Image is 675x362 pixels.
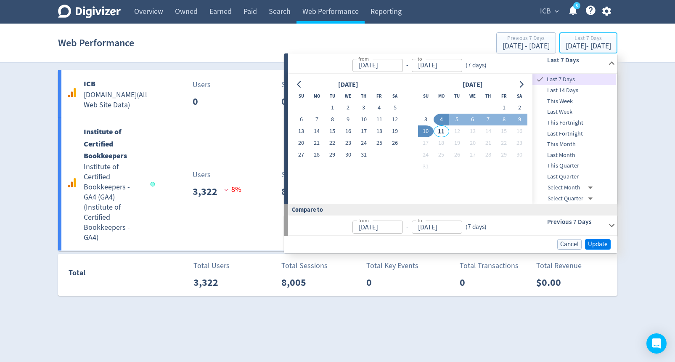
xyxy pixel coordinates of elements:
[480,149,496,161] button: 28
[480,125,496,137] button: 14
[418,149,434,161] button: 24
[532,106,616,117] div: Last Week
[294,137,309,149] button: 20
[465,125,480,137] button: 13
[646,333,667,354] div: Open Intercom Messenger
[387,125,403,137] button: 19
[309,114,325,125] button: 7
[403,222,412,232] div: -
[532,172,616,181] span: Last Quarter
[294,90,309,102] th: Sunday
[193,260,230,271] p: Total Users
[294,114,309,125] button: 6
[449,149,465,161] button: 26
[84,162,143,243] h5: Institute of Certified Bookkeepers - GA4 (GA4) ( Institute of Certified Bookkeepers - GA4 )
[84,79,95,89] b: ICB
[434,125,449,137] button: 11
[449,125,465,137] button: 12
[460,275,472,290] p: 0
[532,86,616,95] span: Last 14 Days
[547,55,605,65] h6: Last 7 Days
[532,117,616,128] div: This Fortnight
[480,137,496,149] button: 21
[503,43,550,50] div: [DATE] - [DATE]
[532,171,616,182] div: Last Quarter
[371,90,387,102] th: Friday
[418,125,434,137] button: 10
[371,114,387,125] button: 11
[193,79,211,90] p: Users
[340,125,356,137] button: 16
[532,96,616,107] div: This Week
[288,74,617,204] div: from-to(7 days)Last 7 Days
[548,193,596,204] div: Select Quarter
[553,8,561,15] span: expand_more
[193,169,241,181] p: Users
[512,149,527,161] button: 30
[449,90,465,102] th: Tuesday
[193,184,224,199] p: 3,322
[281,260,328,271] p: Total Sessions
[356,90,371,102] th: Thursday
[548,182,596,193] div: Select Month
[480,90,496,102] th: Thursday
[480,114,496,125] button: 7
[224,184,241,195] p: 8 %
[387,90,403,102] th: Saturday
[462,222,487,232] div: ( 7 days )
[547,217,605,227] h6: Previous 7 Days
[465,90,480,102] th: Wednesday
[309,90,325,102] th: Monday
[532,160,616,171] div: This Quarter
[573,2,580,9] a: 5
[532,161,616,170] span: This Quarter
[325,102,340,114] button: 1
[358,55,369,62] label: from
[325,125,340,137] button: 15
[560,241,579,248] span: Cancel
[84,127,127,161] b: Institute of Certified Bookkeepers
[418,90,434,102] th: Sunday
[84,90,154,110] h5: [DOMAIN_NAME] ( All Web Site Data )
[496,102,511,114] button: 1
[512,114,527,125] button: 9
[465,114,480,125] button: 6
[193,94,205,109] p: 0
[532,74,616,204] nav: presets
[512,137,527,149] button: 23
[340,90,356,102] th: Wednesday
[512,125,527,137] button: 16
[465,149,480,161] button: 27
[418,217,422,224] label: to
[496,90,511,102] th: Friday
[532,97,616,106] span: This Week
[281,79,310,90] p: Sessions
[340,149,356,161] button: 30
[325,90,340,102] th: Tuesday
[532,139,616,150] div: This Month
[336,79,361,90] div: [DATE]
[449,137,465,149] button: 19
[434,149,449,161] button: 25
[512,90,527,102] th: Saturday
[537,5,561,18] button: ICB
[532,128,616,139] div: Last Fortnight
[532,151,616,160] span: Last Month
[532,85,616,96] div: Last 14 Days
[566,43,611,50] div: [DATE] - [DATE]
[67,88,77,98] svg: Google Analytics
[371,102,387,114] button: 4
[309,137,325,149] button: 21
[193,275,225,290] p: 3,322
[371,125,387,137] button: 18
[69,267,151,283] div: Total
[532,140,616,149] span: This Month
[585,239,611,250] button: Update
[496,125,511,137] button: 15
[545,75,616,84] span: Last 7 Days
[387,102,403,114] button: 5
[496,149,511,161] button: 29
[294,149,309,161] button: 27
[281,184,313,199] p: 8,005
[288,53,617,74] div: from-to(7 days)Last 7 Days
